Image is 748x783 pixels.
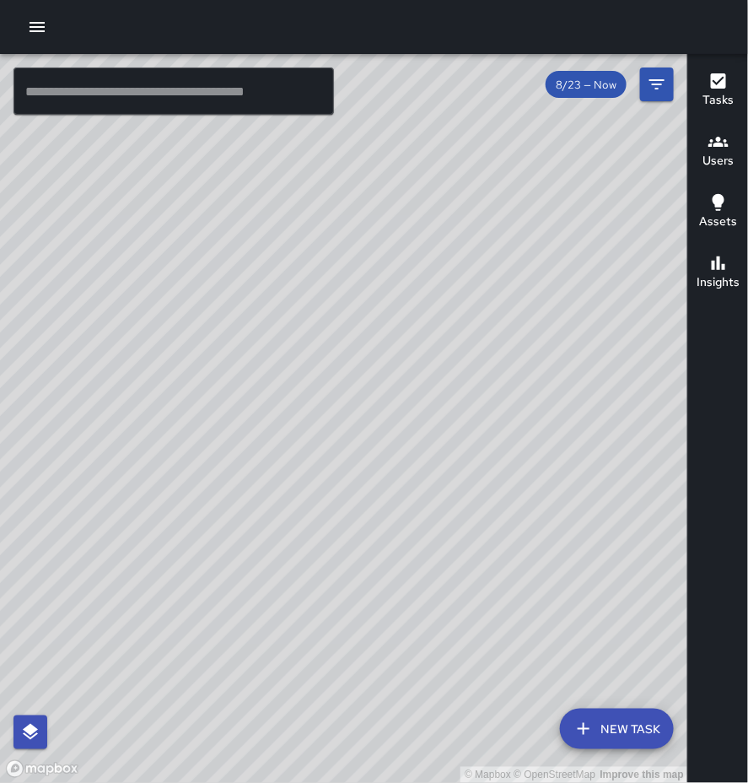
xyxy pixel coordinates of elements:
[688,243,748,304] button: Insights
[688,121,748,182] button: Users
[560,709,674,749] button: New Task
[702,152,734,170] h6: Users
[699,213,737,231] h6: Assets
[640,67,674,101] button: Filters
[702,91,734,110] h6: Tasks
[546,78,627,92] span: 8/23 — Now
[688,182,748,243] button: Assets
[697,273,740,292] h6: Insights
[688,61,748,121] button: Tasks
